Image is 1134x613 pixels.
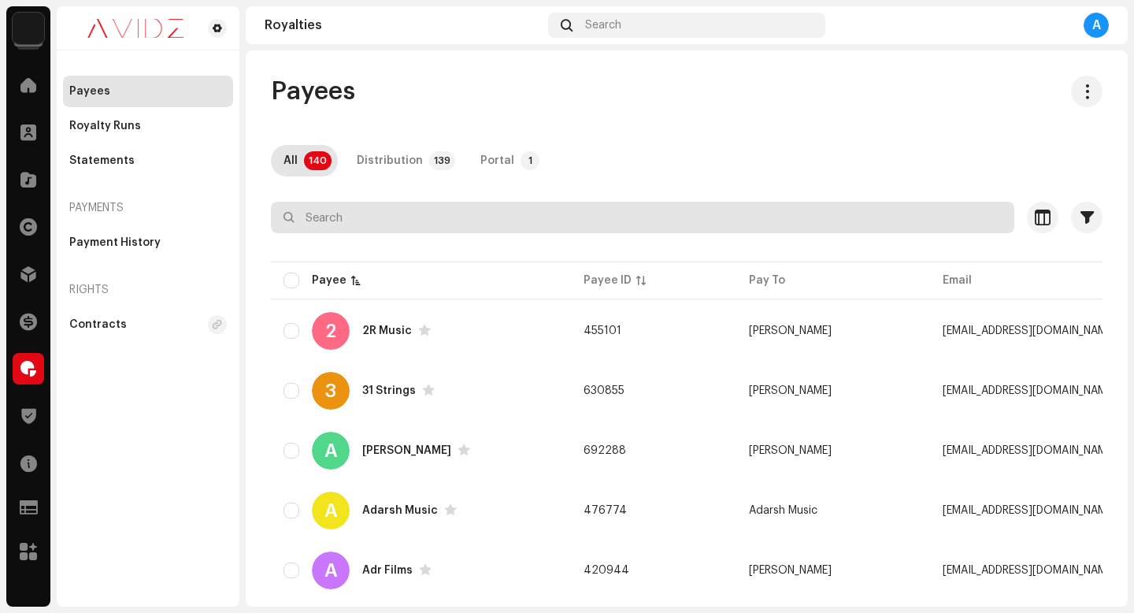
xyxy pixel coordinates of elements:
span: 692288 [584,445,626,456]
span: Search [585,19,621,32]
span: Adarsh Music [749,505,817,516]
span: 476774 [584,505,627,516]
div: Contracts [69,318,127,331]
div: A [312,432,350,470]
span: Payees [271,76,355,107]
span: adrfilms1994@gmail.com [943,565,1116,576]
span: Shubham Gijwani [749,385,832,396]
div: Payee [312,273,346,288]
span: 420944 [584,565,629,576]
div: Adr Films [362,565,413,576]
re-m-nav-item: Royalty Runs [63,110,233,142]
div: Adarsh Music [362,505,438,516]
p-badge: 140 [304,151,332,170]
div: Payees [69,85,110,98]
p-badge: 139 [429,151,455,170]
span: 630855 [584,385,624,396]
re-m-nav-item: Payees [63,76,233,107]
div: All [283,145,298,176]
div: Royalties [265,19,542,32]
div: Portal [480,145,514,176]
div: Payment History [69,236,161,249]
re-a-nav-header: Rights [63,271,233,309]
div: 3 [312,372,350,410]
div: Statements [69,154,135,167]
span: Parveen Gupta [749,565,832,576]
span: 455101 [584,325,621,336]
div: Aashnarayan Sharma [362,445,451,456]
div: Distribution [357,145,423,176]
div: Payee ID [584,273,632,288]
re-a-nav-header: Payments [63,189,233,227]
input: Search [271,202,1014,233]
span: aashnarayansharmavlogs@gmail.com [943,445,1116,456]
div: A [1084,13,1109,38]
div: Royalty Runs [69,120,141,132]
img: 0c631eef-60b6-411a-a233-6856366a70de [69,19,202,38]
div: 2R Music [362,325,412,336]
span: ompako@gmail.com [943,325,1116,336]
re-m-nav-item: Statements [63,145,233,176]
div: 2 [312,312,350,350]
div: A [312,552,350,589]
span: 31strings@gmail.com [943,385,1116,396]
re-m-nav-item: Contracts [63,309,233,340]
div: 31 Strings [362,385,416,396]
span: Aashnarayan Sharma [749,445,832,456]
span: nandkishorjp@gmail.com [943,505,1116,516]
div: A [312,492,350,529]
span: Ramesh Kumar Mittal [749,325,832,336]
img: 10d72f0b-d06a-424f-aeaa-9c9f537e57b6 [13,13,44,44]
p-badge: 1 [521,151,539,170]
re-m-nav-item: Payment History [63,227,233,258]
